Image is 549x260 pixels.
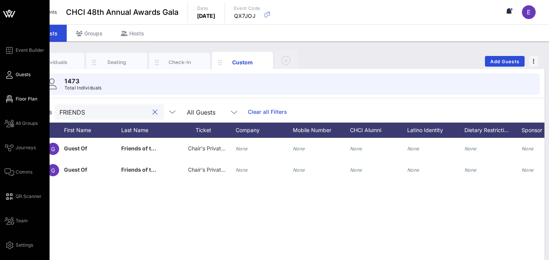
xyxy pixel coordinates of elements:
a: Floor Plan [5,94,37,104]
i: None [236,146,248,152]
p: Date [197,5,215,12]
div: Company [236,123,293,138]
div: Check-In [163,59,197,66]
span: Guest Of [64,166,87,173]
i: None [522,146,534,152]
div: Dietary Restricti… [464,123,522,138]
a: Journeys [5,143,36,152]
div: E [522,5,536,19]
span: Chair's Private Reception [188,166,251,173]
span: G [51,146,55,152]
div: Hosts [112,25,153,42]
span: Floor Plan [16,96,37,102]
div: All Guests [187,109,215,116]
button: Add Guests [485,56,525,67]
div: Latino Identity [407,123,464,138]
p: QX7JOJ [234,12,260,20]
span: Guests [16,71,30,78]
span: Event Builder [16,47,44,54]
span: QR Scanner [16,193,42,200]
i: None [522,167,534,173]
span: Settings [16,242,33,249]
span: Team [16,217,28,224]
span: Journeys [16,144,36,151]
a: Guests [5,70,30,79]
span: Add Guests [490,59,520,64]
i: None [407,146,419,152]
span: All Groups [16,120,38,127]
a: Settings [5,241,33,250]
div: Custom [226,58,260,66]
div: Seating [100,59,134,66]
span: Friends of the National Museum of the American Latino [121,166,265,173]
div: All Guests [182,104,243,120]
p: Total Individuals [64,84,102,92]
a: Event Builder [5,46,44,55]
i: None [293,167,305,173]
span: CHCI 48th Annual Awards Gala [66,6,178,18]
i: None [350,146,362,152]
div: Last Name [121,123,178,138]
p: [DATE] [197,12,215,20]
a: QR Scanner [5,192,42,201]
span: Guest Of [64,145,87,152]
p: 1473 [64,77,102,86]
p: Event Code [234,5,260,12]
i: None [464,146,477,152]
div: CHCI Alumni [350,123,407,138]
span: Chair's Private Reception [188,145,251,152]
i: None [293,146,305,152]
span: G [51,167,55,174]
i: None [407,167,419,173]
i: None [464,167,477,173]
div: Mobile Number [293,123,350,138]
a: All Groups [5,119,38,128]
span: E [527,8,531,16]
span: Comms [16,169,32,175]
div: Individuals [37,59,71,66]
button: clear icon [152,108,157,116]
div: Groups [67,25,112,42]
a: Clear all Filters [248,108,287,116]
i: None [350,167,362,173]
a: Team [5,216,28,225]
i: None [236,167,248,173]
a: Comms [5,167,32,177]
div: Ticket [178,123,236,138]
span: Friends of the National Museum of the American Latino [121,145,265,152]
div: First Name [64,123,121,138]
